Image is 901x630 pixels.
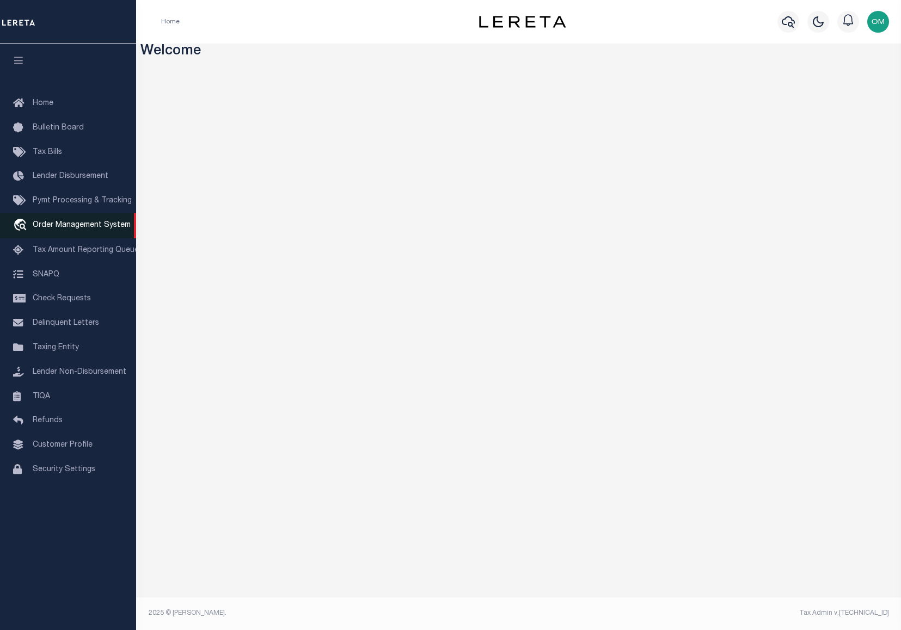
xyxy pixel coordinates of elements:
[33,441,93,449] span: Customer Profile
[33,246,139,254] span: Tax Amount Reporting Queue
[33,221,131,229] span: Order Management System
[33,100,53,107] span: Home
[33,149,62,156] span: Tax Bills
[33,417,63,424] span: Refunds
[527,608,889,618] div: Tax Admin v.[TECHNICAL_ID]
[33,197,132,205] span: Pymt Processing & Tracking
[867,11,889,33] img: svg+xml;base64,PHN2ZyB4bWxucz0iaHR0cDovL3d3dy53My5vcmcvMjAwMC9zdmciIHBvaW50ZXItZXZlbnRzPSJub25lIi...
[33,344,79,351] span: Taxing Entity
[33,172,108,180] span: Lender Disbursement
[140,608,519,618] div: 2025 © [PERSON_NAME].
[33,124,84,132] span: Bulletin Board
[33,295,91,302] span: Check Requests
[33,368,126,376] span: Lender Non-Disbursement
[33,319,99,327] span: Delinquent Letters
[13,219,30,233] i: travel_explore
[33,466,95,473] span: Security Settings
[161,17,180,27] li: Home
[479,16,566,28] img: logo-dark.svg
[33,392,50,400] span: TIQA
[33,270,59,278] span: SNAPQ
[140,44,897,60] h3: Welcome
